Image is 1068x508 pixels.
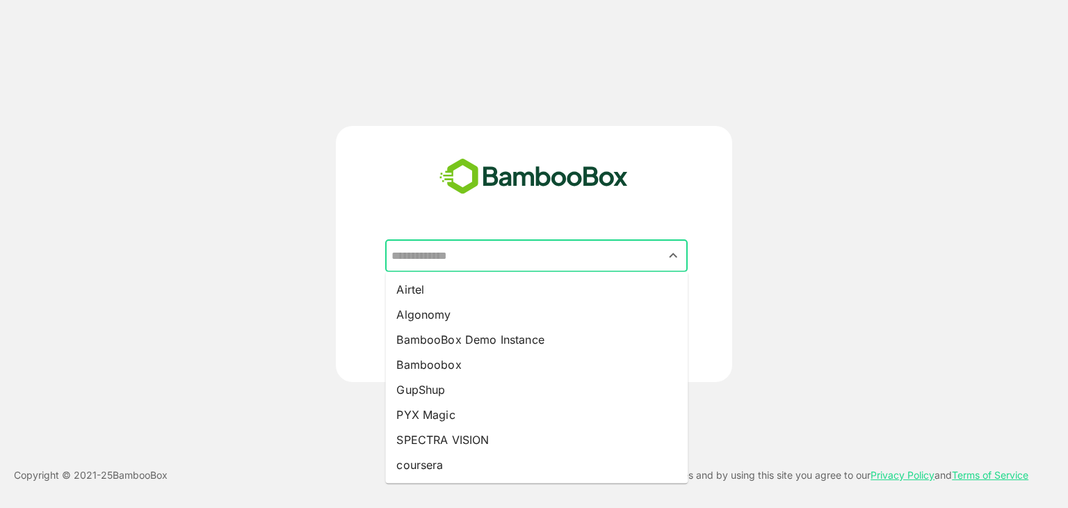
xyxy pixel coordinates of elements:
img: bamboobox [432,154,636,200]
li: PYX Magic [385,402,688,427]
a: Terms of Service [952,469,1028,481]
li: coursera [385,452,688,477]
p: This site uses cookies and by using this site you agree to our and [594,467,1028,484]
li: Bamboobox [385,352,688,377]
li: SPECTRA VISION [385,427,688,452]
li: GupShup [385,377,688,402]
li: Algonomy [385,302,688,327]
a: Privacy Policy [871,469,934,481]
button: Close [664,246,683,265]
p: Copyright © 2021- 25 BambooBox [14,467,168,484]
li: Airtel [385,277,688,302]
li: BambooBox Demo Instance [385,327,688,352]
